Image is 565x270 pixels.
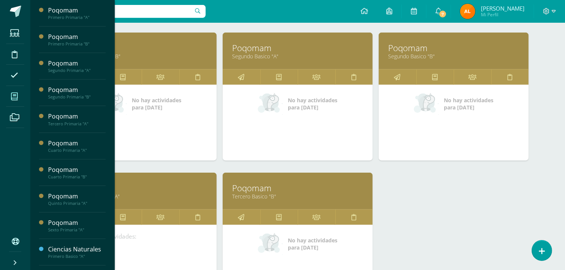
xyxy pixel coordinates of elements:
img: no_activities_small.png [414,92,439,115]
a: Segundo Basico "B" [388,53,519,60]
div: Ciencias Naturales [48,245,106,254]
div: Cuarto Primaria "B" [48,174,106,179]
div: Poqomam [48,165,106,174]
div: Sexto Primaria "A" [48,227,106,233]
span: No hay actividades para [DATE] [288,97,338,111]
a: PoqomamSegundo Primaria "B" [48,86,106,100]
a: PoqomamTercero Primaria "A" [48,112,106,126]
a: PoqomamPrimero Primaria "B" [48,33,106,47]
div: Segundo Primaria "A" [48,68,106,73]
span: No hay actividades para [DATE] [444,97,494,111]
a: PoqomamPrimero Primaria "A" [48,6,106,20]
span: Mi Perfil [481,11,524,18]
a: Poqomam [76,42,207,54]
a: Prueba objetiva [78,246,206,253]
div: Próximas actividades: [78,233,205,240]
div: Poqomam [48,192,106,201]
a: Segundo Basico "A" [232,53,363,60]
span: 7 [439,10,447,18]
div: Primero Primaria "A" [48,15,106,20]
span: No hay actividades para [DATE] [132,97,182,111]
a: Poqomam [76,182,207,194]
div: Primero Primaria "B" [48,41,106,47]
a: Tercero Basico "B" [232,193,363,200]
a: Ciencias NaturalesPrimero Basico "A" [48,245,106,259]
div: Poqomam [48,139,106,148]
a: PoqomamSexto Primaria "A" [48,218,106,233]
div: Tercero Primaria "A" [48,121,106,126]
span: No hay actividades para [DATE] [288,237,338,251]
div: Poqomam [48,6,106,15]
img: no_activities_small.png [258,92,283,115]
a: PoqomamSegundo Primaria "A" [48,59,106,73]
a: Poqomam [388,42,519,54]
a: Poqomam [232,182,363,194]
div: Segundo Primaria "B" [48,94,106,100]
img: no_activities_small.png [258,233,283,255]
input: Busca un usuario... [35,5,206,18]
div: Poqomam [48,112,106,121]
div: Poqomam [48,218,106,227]
div: Quinto Primaria "A" [48,201,106,206]
div: Primero Basico "A" [48,254,106,259]
div: Poqomam [48,59,106,68]
a: PoqomamCuarto Primaria "A" [48,139,106,153]
span: [PERSON_NAME] [481,5,524,12]
a: Poqomam [232,42,363,54]
img: 7c522403d9ccf42216f7c099d830469e.png [460,4,475,19]
div: Cuarto Primaria "A" [48,148,106,153]
div: Poqomam [48,33,106,41]
a: Tercero Basico "A" [76,193,207,200]
a: Primero Basico "B" [76,53,207,60]
div: Poqomam [48,86,106,94]
a: PoqomamQuinto Primaria "A" [48,192,106,206]
a: PoqomamCuarto Primaria "B" [48,165,106,179]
